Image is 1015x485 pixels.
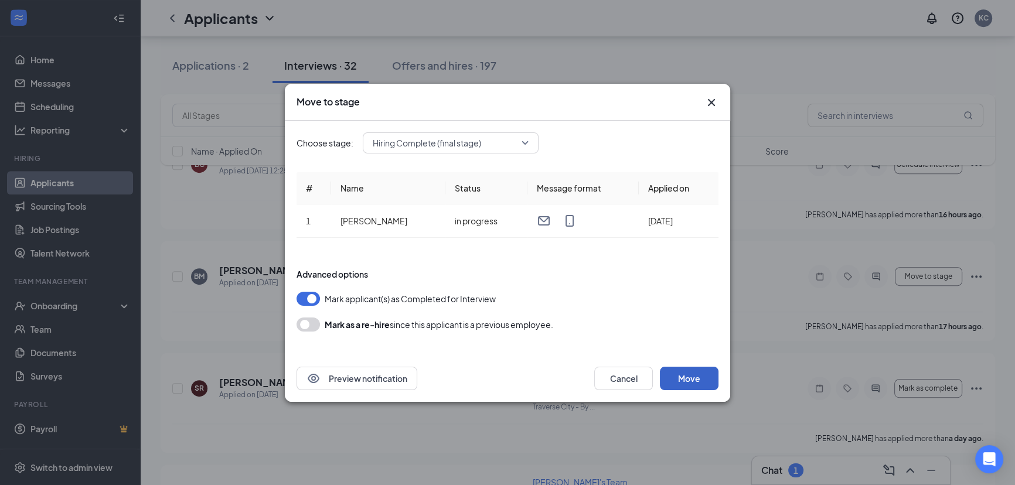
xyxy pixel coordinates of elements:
[297,95,360,108] h3: Move to stage
[306,216,311,226] span: 1
[594,367,653,390] button: Cancel
[639,172,718,204] th: Applied on
[297,172,331,204] th: #
[563,214,577,228] svg: MobileSms
[537,214,551,228] svg: Email
[325,319,390,330] b: Mark as a re-hire
[975,445,1003,473] div: Open Intercom Messenger
[325,292,496,306] span: Mark applicant(s) as Completed for Interview
[527,172,639,204] th: Message format
[331,204,445,238] td: [PERSON_NAME]
[639,204,718,238] td: [DATE]
[704,95,718,110] button: Close
[445,172,527,204] th: Status
[331,172,445,204] th: Name
[704,95,718,110] svg: Cross
[660,367,718,390] button: Move
[297,367,417,390] button: EyePreview notification
[325,317,553,332] div: since this applicant is a previous employee.
[297,136,353,149] span: Choose stage:
[445,204,527,238] td: in progress
[306,371,321,385] svg: Eye
[297,268,718,280] div: Advanced options
[373,134,481,152] span: Hiring Complete (final stage)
